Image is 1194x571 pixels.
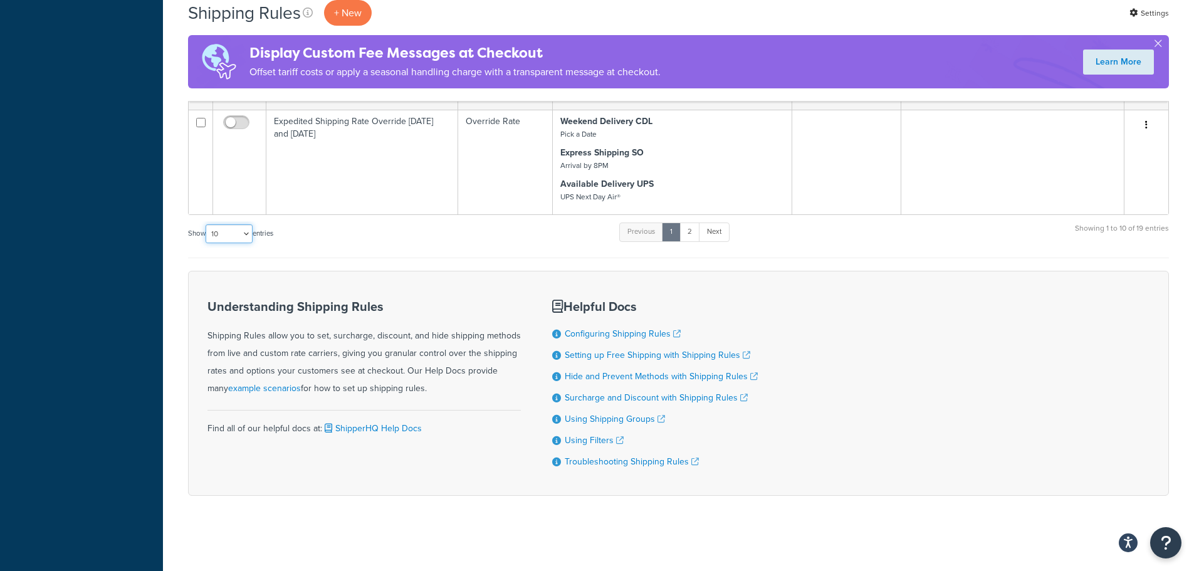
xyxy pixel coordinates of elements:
strong: Available Delivery UPS [560,177,654,191]
td: Expedited Shipping Rate Override [DATE] and [DATE] [266,110,458,214]
a: Using Filters [565,434,624,447]
small: Arrival by 8PM [560,160,609,171]
a: Troubleshooting Shipping Rules [565,455,699,468]
small: Pick a Date [560,128,597,140]
small: UPS Next Day Air® [560,191,621,202]
h4: Display Custom Fee Messages at Checkout [249,43,661,63]
img: duties-banner-06bc72dcb5fe05cb3f9472aba00be2ae8eb53ab6f0d8bb03d382ba314ac3c341.png [188,35,249,88]
a: ShipperHQ Help Docs [322,422,422,435]
a: Using Shipping Groups [565,412,665,426]
a: 2 [679,223,700,241]
a: Configuring Shipping Rules [565,327,681,340]
div: Showing 1 to 10 of 19 entries [1075,221,1169,248]
label: Show entries [188,224,273,243]
div: Shipping Rules allow you to set, surcharge, discount, and hide shipping methods from live and cus... [207,300,521,397]
select: Showentries [206,224,253,243]
div: Find all of our helpful docs at: [207,410,521,437]
a: example scenarios [228,382,301,395]
p: Offset tariff costs or apply a seasonal handling charge with a transparent message at checkout. [249,63,661,81]
a: Next [699,223,730,241]
h3: Helpful Docs [552,300,758,313]
a: Setting up Free Shipping with Shipping Rules [565,348,750,362]
a: Settings [1129,4,1169,22]
h1: Shipping Rules [188,1,301,25]
a: Learn More [1083,50,1154,75]
a: 1 [662,223,681,241]
strong: Express Shipping SO [560,146,644,159]
a: Previous [619,223,663,241]
a: Surcharge and Discount with Shipping Rules [565,391,748,404]
h3: Understanding Shipping Rules [207,300,521,313]
a: Hide and Prevent Methods with Shipping Rules [565,370,758,383]
strong: Weekend Delivery CDL [560,115,652,128]
button: Open Resource Center [1150,527,1181,558]
td: Override Rate [458,110,553,214]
